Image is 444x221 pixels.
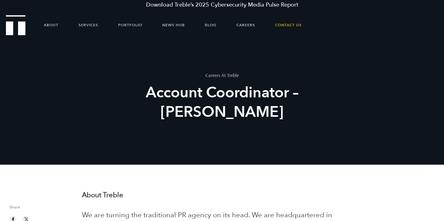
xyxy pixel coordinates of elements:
h2: Account Coordinator – [PERSON_NAME] [107,83,337,122]
a: Treble Homepage [6,16,25,35]
a: Contact Us [275,16,302,34]
a: About [44,16,58,34]
a: Portfolio [118,16,142,34]
span: Share [9,205,73,213]
strong: About Treble [82,190,123,200]
h1: Careers At Treble [107,73,337,78]
a: Blog [205,16,216,34]
a: News Hub [162,16,185,34]
a: Services [78,16,98,34]
img: Treble logo [6,15,26,35]
a: Careers [236,16,255,34]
